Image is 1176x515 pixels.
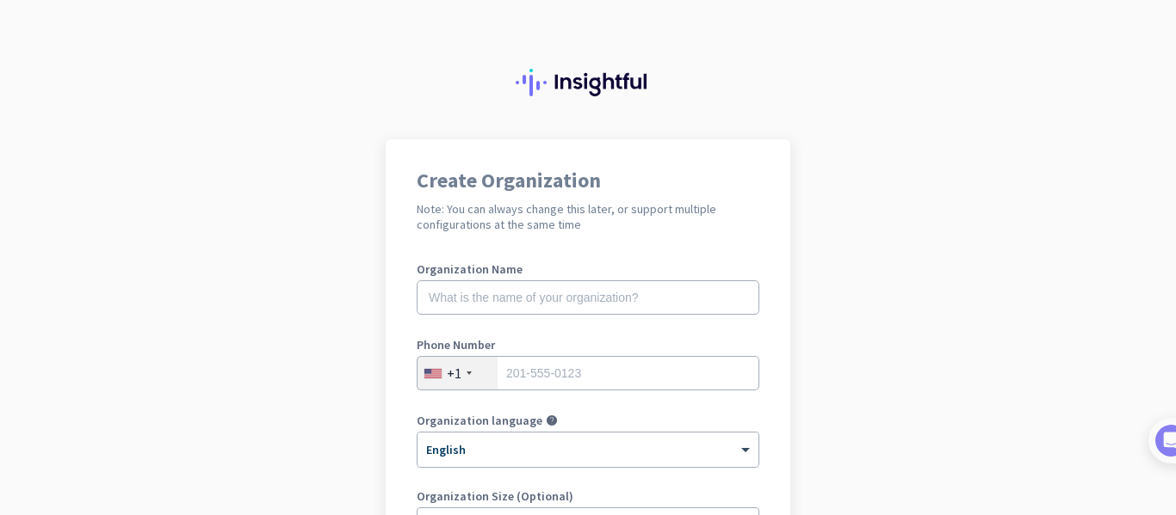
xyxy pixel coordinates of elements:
img: Insightful [516,69,660,96]
div: +1 [447,365,461,382]
input: 201-555-0123 [417,356,759,390]
label: Organization Size (Optional) [417,490,759,502]
h1: Create Organization [417,170,759,191]
h2: Note: You can always change this later, or support multiple configurations at the same time [417,201,759,232]
input: What is the name of your organization? [417,280,759,315]
i: help [546,414,558,426]
label: Phone Number [417,339,759,351]
label: Organization language [417,414,542,426]
label: Organization Name [417,263,759,275]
